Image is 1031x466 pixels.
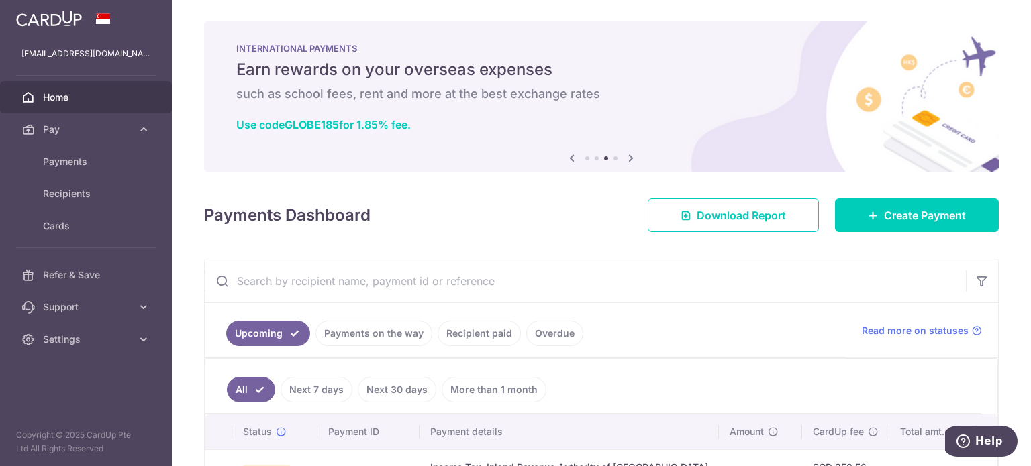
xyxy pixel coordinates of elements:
[813,425,864,439] span: CardUp fee
[43,155,132,168] span: Payments
[204,21,999,172] img: International Payment Banner
[16,11,82,27] img: CardUp
[243,425,272,439] span: Status
[43,187,132,200] span: Recipients
[204,203,371,227] h4: Payments Dashboard
[884,207,966,223] span: Create Payment
[862,324,969,337] span: Read more on statuses
[21,47,150,60] p: [EMAIL_ADDRESS][DOMAIN_NAME]
[945,426,1018,459] iframe: Opens a widget where you can find more information
[227,377,275,402] a: All
[315,321,432,346] a: Payments on the way
[236,59,967,80] h5: Earn rewards on your overseas expenses
[43,300,132,314] span: Support
[236,86,967,102] h6: such as school fees, rent and more at the best exchange rates
[43,268,132,282] span: Refer & Save
[420,414,719,449] th: Payment details
[358,377,436,402] a: Next 30 days
[205,259,966,302] input: Search by recipient name, payment id or reference
[236,118,411,131] a: Use codeGLOBE185for 1.85% fee.
[438,321,521,346] a: Recipient paid
[236,43,967,54] p: INTERNATIONAL PAYMENTS
[862,324,982,337] a: Read more on statuses
[281,377,352,402] a: Next 7 days
[900,425,944,439] span: Total amt.
[226,321,310,346] a: Upcoming
[43,91,132,104] span: Home
[317,414,420,449] th: Payment ID
[442,377,546,402] a: More than 1 month
[526,321,583,346] a: Overdue
[43,123,132,136] span: Pay
[43,219,132,233] span: Cards
[730,425,764,439] span: Amount
[285,118,339,131] b: GLOBE185
[697,207,786,223] span: Download Report
[43,333,132,346] span: Settings
[648,198,819,232] a: Download Report
[835,198,999,232] a: Create Payment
